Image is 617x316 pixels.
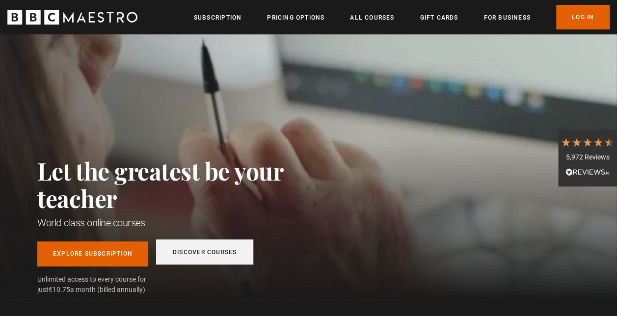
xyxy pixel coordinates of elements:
[350,13,394,23] a: All Courses
[37,241,148,266] a: Explore Subscription
[558,130,617,186] div: 5,972 ReviewsRead All Reviews
[194,13,241,23] a: Subscription
[420,13,458,23] a: Gift Cards
[37,216,327,230] h1: World-class online courses
[483,13,530,23] a: For business
[561,153,615,162] div: 5,972 Reviews
[37,157,327,212] h2: Let the greatest be your teacher
[561,137,615,148] div: 4.7 Stars
[556,5,610,29] a: Log In
[194,5,610,29] nav: Primary
[156,239,253,264] a: Discover Courses
[7,10,137,25] svg: BBC Maestro
[267,13,324,23] a: Pricing Options
[565,168,610,175] img: REVIEWS.io
[561,167,615,179] div: Read All Reviews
